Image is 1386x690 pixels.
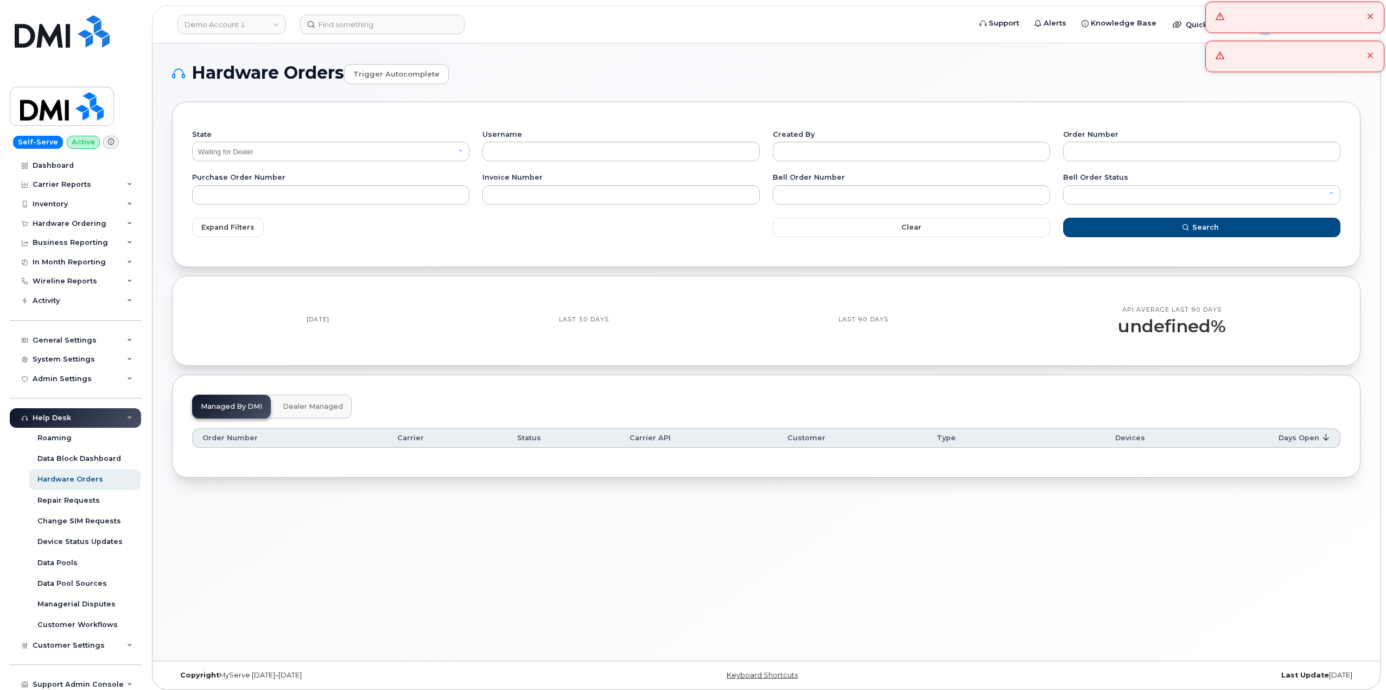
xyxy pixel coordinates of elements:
[1027,428,1155,448] th: Devices
[1281,671,1329,679] strong: Last Update
[964,671,1360,680] div: [DATE]
[180,671,219,679] strong: Copyright
[192,428,387,448] th: Order Number
[1063,218,1340,237] button: Search
[507,428,620,448] th: Status
[1063,174,1340,181] label: Bell Order Status
[773,131,1050,138] label: Created By
[1063,131,1340,138] label: Order Number
[1118,306,1226,314] div: API Average last 90 days
[1192,222,1219,232] span: Search
[172,63,1360,84] h1: Hardware Orders
[307,315,329,324] div: [DATE]
[283,402,343,411] span: Dealer Managed
[727,671,798,679] a: Keyboard Shortcuts
[482,174,760,181] label: Invoice Number
[773,218,1050,237] button: Clear
[1118,316,1226,336] div: undefined%
[172,671,568,680] div: MyServe [DATE]–[DATE]
[344,64,449,84] a: Trigger autocomplete
[927,428,1027,448] th: Type
[1155,428,1340,448] th: Days Open
[773,174,1050,181] label: Bell Order Number
[192,131,469,138] label: State
[192,218,264,237] button: Expand Filters
[482,131,760,138] label: Username
[559,315,609,324] div: Last 30 Days
[387,428,507,448] th: Carrier
[838,315,888,324] div: Last 90 Days
[778,428,927,448] th: Customer
[192,174,469,181] label: Purchase Order Number
[901,222,921,232] span: Clear
[201,222,255,232] span: Expand Filters
[620,428,777,448] th: Carrier API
